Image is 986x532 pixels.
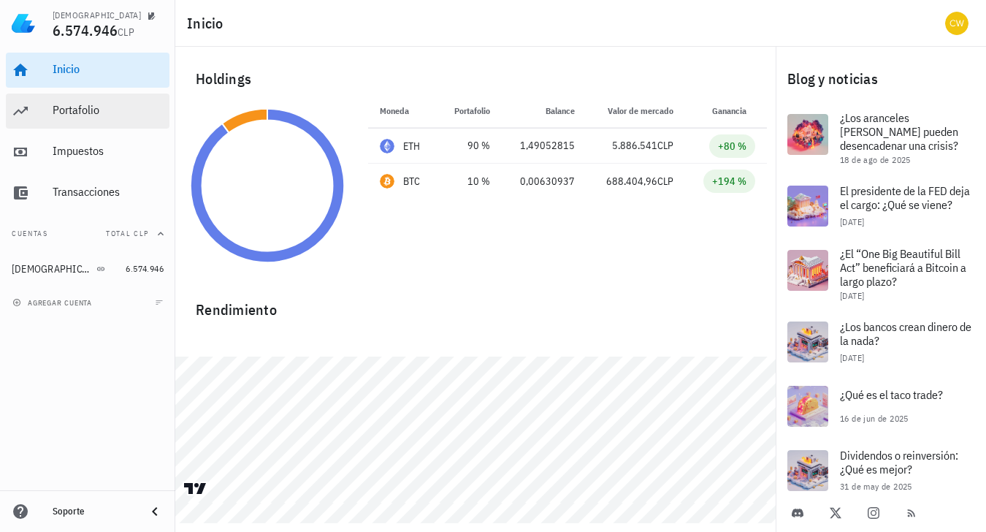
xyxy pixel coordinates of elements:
th: Balance [502,94,586,129]
th: Moneda [368,94,437,129]
a: ¿Los bancos crean dinero de la nada? [DATE] [776,310,986,374]
button: agregar cuenta [9,295,99,310]
h1: Inicio [187,12,229,35]
span: Ganancia [712,105,755,116]
a: [DEMOGRAPHIC_DATA] 6.574.946 [6,251,169,286]
div: ETH [403,139,421,153]
span: 31 de may de 2025 [840,481,912,492]
span: Dividendos o reinversión: ¿Qué es mejor? [840,448,958,476]
span: agregar cuenta [15,298,92,308]
div: 10 % [449,174,490,189]
a: Charting by TradingView [183,482,208,495]
div: Blog y noticias [776,56,986,102]
div: avatar [945,12,968,35]
span: El presidente de la FED deja el cargo: ¿Qué se viene? [840,183,970,212]
img: LedgiFi [12,12,35,35]
div: [DEMOGRAPHIC_DATA] [53,9,141,21]
span: ¿Los bancos crean dinero de la nada? [840,319,971,348]
span: [DATE] [840,290,864,301]
div: Inicio [53,62,164,76]
div: Rendimiento [184,286,767,322]
a: ¿Los aranceles [PERSON_NAME] pueden desencadenar una crisis? 18 de ago de 2025 [776,102,986,174]
div: +80 % [718,139,746,153]
div: 1,49052815 [513,138,575,153]
a: ¿El “One Big Beautiful Bill Act” beneficiará a Bitcoin a largo plazo? [DATE] [776,238,986,310]
div: Transacciones [53,185,164,199]
a: Dividendos o reinversión: ¿Qué es mejor? 31 de may de 2025 [776,438,986,503]
div: ETH-icon [380,139,394,153]
a: El presidente de la FED deja el cargo: ¿Qué se viene? [DATE] [776,174,986,238]
span: CLP [657,139,673,152]
a: ¿Qué es el taco trade? 16 de jun de 2025 [776,374,986,438]
span: Total CLP [106,229,149,238]
a: Transacciones [6,175,169,210]
div: Portafolio [53,103,164,117]
div: 0,00630937 [513,174,575,189]
div: BTC-icon [380,174,394,189]
span: ¿El “One Big Beautiful Bill Act” beneficiará a Bitcoin a largo plazo? [840,246,966,289]
span: [DATE] [840,216,864,227]
span: ¿Los aranceles [PERSON_NAME] pueden desencadenar una crisis? [840,110,958,153]
div: Soporte [53,506,134,517]
div: [DEMOGRAPHIC_DATA] [12,263,93,275]
div: +194 % [712,174,746,189]
button: CuentasTotal CLP [6,216,169,251]
th: Valor de mercado [586,94,685,129]
a: Portafolio [6,94,169,129]
span: ¿Qué es el taco trade? [840,387,943,402]
span: 5.886.541 [612,139,657,152]
span: CLP [118,26,134,39]
span: 18 de ago de 2025 [840,154,911,165]
div: BTC [403,174,421,189]
th: Portafolio [437,94,502,129]
a: Inicio [6,53,169,88]
a: Impuestos [6,134,169,170]
span: 16 de jun de 2025 [840,413,909,424]
span: CLP [657,175,673,188]
span: 6.574.946 [53,20,118,40]
span: 6.574.946 [126,263,164,274]
span: [DATE] [840,352,864,363]
div: Impuestos [53,144,164,158]
div: Holdings [184,56,767,102]
div: 90 % [449,138,490,153]
span: 688.404,96 [606,175,657,188]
